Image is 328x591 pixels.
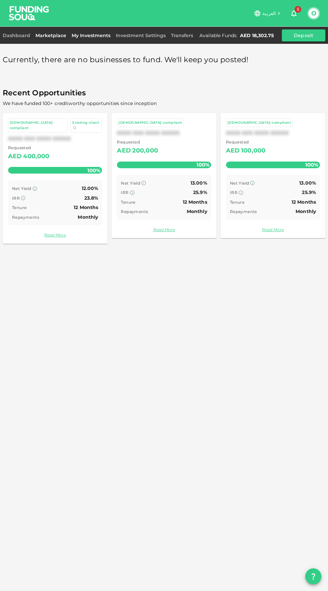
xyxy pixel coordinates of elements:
[230,209,257,214] span: Repayments
[182,199,207,205] span: 12 Months
[241,145,265,156] div: 100,000
[226,226,320,233] a: Read More
[72,120,99,125] span: Existing client
[74,204,98,210] span: 12 Months
[86,166,102,175] span: 100%
[305,568,321,584] button: question
[302,189,316,195] span: 25.9%
[282,29,325,41] button: Deposit
[199,32,237,38] div: Available Funds :
[262,10,276,16] span: العربية
[121,200,135,205] span: Tenure
[121,181,140,186] span: Net Yield
[230,190,238,195] span: IRR
[3,87,325,100] span: Recent Opportunities
[111,113,216,238] a: [DEMOGRAPHIC_DATA]-compliantXXXX XXX XXXX XXXXX Requested AED200,000100% Net Yield 13.00% IRR 25....
[117,139,158,145] span: Requested
[230,181,249,186] span: Net Yield
[117,130,211,136] div: XXXX XXX XXXX XXXXX
[12,186,31,191] span: Net Yield
[187,208,207,214] span: Monthly
[295,6,301,13] span: 5
[3,54,249,67] span: Currently, there are no businesses to fund. We'll keep you posted!
[132,145,158,156] div: 200,000
[190,180,207,186] span: 13.00%
[84,195,98,201] span: 23.8%
[8,151,22,162] div: AED
[113,32,168,38] a: Investment Settings
[304,160,320,170] span: 100%
[287,7,301,20] button: 5
[193,189,207,195] span: 25.9%
[121,209,148,214] span: Repayments
[221,113,325,238] a: [DEMOGRAPHIC_DATA]-compliantXXXX XXX XXXX XXXXX Requested AED100,000100% Net Yield 13.00% IRR 25....
[292,199,316,205] span: 12 Months
[299,180,316,186] span: 13.00%
[69,32,113,38] a: My Investments
[3,100,157,106] span: We have funded 100+ creditworthy opportunities since inception
[8,232,102,238] a: Read More
[33,32,69,38] a: Marketplace
[118,120,182,126] div: [DEMOGRAPHIC_DATA]-compliant
[3,113,107,244] a: [DEMOGRAPHIC_DATA]-compliant Existing clientXXXX XXX XXXX XXXXX Requested AED400,000100% Net Yiel...
[226,130,320,136] div: XXXX XXX XXXX XXXXX
[8,135,102,142] div: XXXX XXX XXXX XXXXX
[226,139,266,145] span: Requested
[296,208,316,214] span: Monthly
[117,145,131,156] div: AED
[168,32,196,38] a: Transfers
[240,32,274,38] div: AED 18,302.75
[12,205,26,210] span: Tenure
[121,190,129,195] span: IRR
[230,200,244,205] span: Tenure
[8,144,50,151] span: Requested
[12,196,20,201] span: IRR
[82,185,98,191] span: 12.00%
[10,120,66,131] div: [DEMOGRAPHIC_DATA]-compliant
[117,226,211,233] a: Read More
[309,8,319,18] button: O
[195,160,211,170] span: 100%
[228,120,291,126] div: [DEMOGRAPHIC_DATA]-compliant
[23,151,49,162] div: 400,000
[12,215,39,220] span: Repayments
[226,145,240,156] div: AED
[3,32,33,38] a: Dashboard
[78,214,98,220] span: Monthly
